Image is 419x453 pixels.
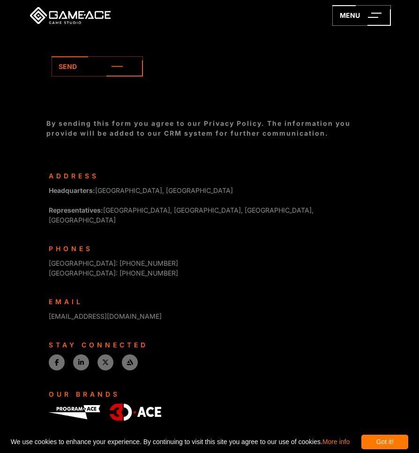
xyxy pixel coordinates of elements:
[110,404,161,421] img: 3D-Ace
[49,340,370,350] div: Stay connected
[322,438,350,445] a: More info
[49,389,370,399] div: Our Brands
[49,297,370,307] div: Email
[49,405,100,419] img: Program-Ace
[11,435,350,449] span: We use cookies to enhance your experience. By continuing to visit this site you agree to our use ...
[49,186,233,194] span: [GEOGRAPHIC_DATA], [GEOGRAPHIC_DATA]
[49,244,370,253] div: Phones
[49,171,370,181] div: Address
[49,186,95,194] strong: Headquarters:
[49,269,178,277] span: [GEOGRAPHIC_DATA]: [PHONE_NUMBER]
[49,312,162,320] a: [EMAIL_ADDRESS][DOMAIN_NAME]
[49,259,178,267] span: [GEOGRAPHIC_DATA]: [PHONE_NUMBER]
[49,206,314,224] span: [GEOGRAPHIC_DATA], [GEOGRAPHIC_DATA], [GEOGRAPHIC_DATA], [GEOGRAPHIC_DATA]
[332,5,391,26] a: menu
[361,435,408,449] div: Got it!
[46,118,372,138] div: By sending this form you agree to our Privacy Policy. The information you provide will be added t...
[52,56,143,77] a: Send
[49,206,103,214] strong: Representatives:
